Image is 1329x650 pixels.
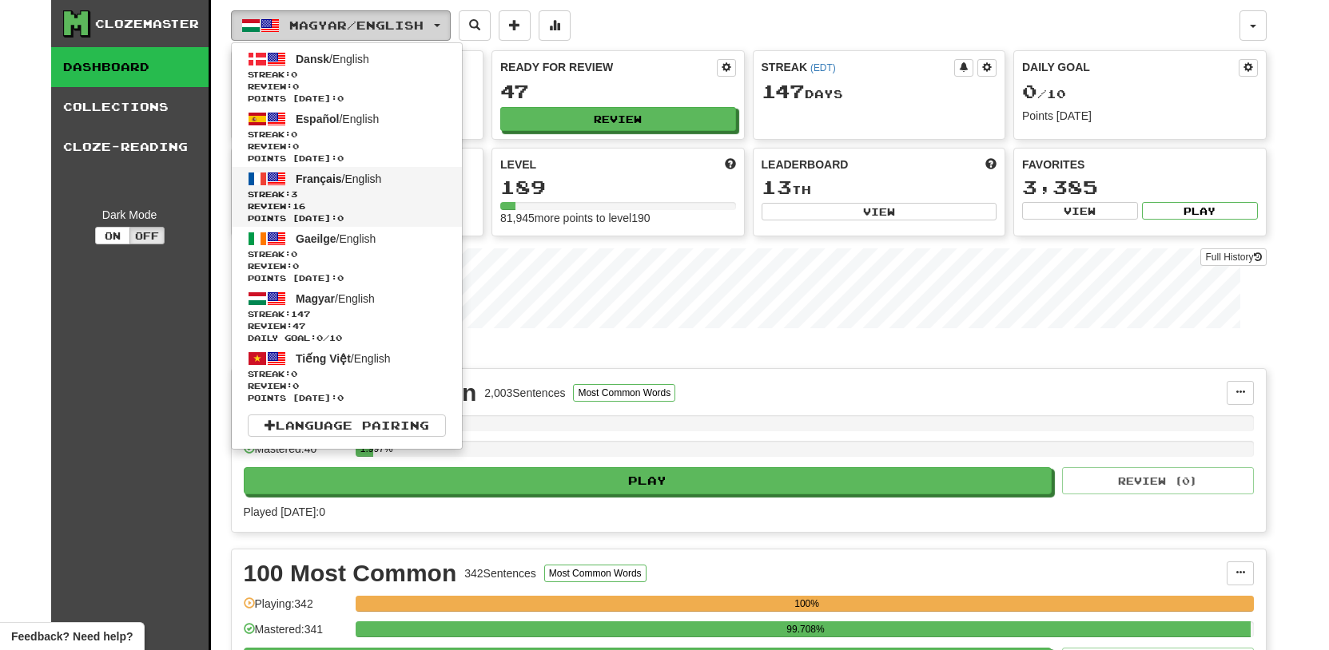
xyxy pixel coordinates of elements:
span: This week in points, UTC [985,157,997,172]
span: 147 [762,80,805,102]
a: Language Pairing [248,414,446,437]
div: th [762,177,997,198]
span: 0 [316,333,323,343]
span: 147 [291,309,310,319]
button: View [762,203,997,220]
span: Review: 0 [248,380,446,392]
a: Tiếng Việt/EnglishStreak:0 Review:0Points [DATE]:0 [232,347,462,406]
span: / English [296,113,379,125]
a: Dashboard [51,47,209,87]
span: 13 [762,176,792,198]
span: Review: 0 [248,81,446,93]
button: Review (0) [1062,467,1254,494]
span: 0 [291,129,297,139]
button: Review [500,107,736,131]
a: Full History [1200,248,1266,266]
a: (EDT) [810,62,836,73]
span: / English [296,292,375,305]
span: Magyar [296,292,335,305]
div: Playing: 342 [244,596,348,622]
span: 0 [291,69,297,79]
span: Leaderboard [762,157,849,172]
span: Points [DATE]: 0 [248,93,446,105]
button: View [1022,202,1138,220]
button: Off [129,227,165,244]
span: Streak: [248,248,446,260]
div: Mastered: 40 [244,441,348,467]
div: Ready for Review [500,59,717,75]
div: Mastered: 341 [244,621,348,648]
div: Streak [762,59,955,75]
div: Daily Goal [1022,59,1239,77]
span: Points [DATE]: 0 [248,272,446,284]
span: Dansk [296,53,329,65]
span: 0 [1022,80,1037,102]
button: On [95,227,130,244]
span: Review: 16 [248,200,446,212]
div: 100 Most Common [244,561,457,585]
span: 0 [291,369,297,379]
span: Review: 0 [248,141,446,153]
a: Dansk/EnglishStreak:0 Review:0Points [DATE]:0 [232,47,462,107]
a: Français/EnglishStreak:3 Review:16Points [DATE]:0 [232,167,462,227]
span: 0 [291,249,297,259]
a: Magyar/EnglishStreak:147 Review:47Daily Goal:0/10 [232,287,462,347]
span: Magyar / English [289,18,424,32]
div: 81,945 more points to level 190 [500,210,736,226]
span: Points [DATE]: 0 [248,212,446,224]
span: / English [296,352,391,365]
div: Favorites [1022,157,1258,172]
div: 189 [500,177,736,197]
span: Points [DATE]: 0 [248,392,446,404]
a: Español/EnglishStreak:0 Review:0Points [DATE]:0 [232,107,462,167]
a: Cloze-Reading [51,127,209,167]
span: / English [296,53,369,65]
button: Play [244,467,1052,494]
button: Add sentence to collection [499,10,531,41]
span: Español [296,113,339,125]
span: / English [296,232,376,245]
div: 100% [360,596,1254,612]
div: 3,385 [1022,177,1258,197]
span: 3 [291,189,297,199]
span: Open feedback widget [11,628,133,644]
span: Review: 0 [248,260,446,272]
p: In Progress [231,344,1267,360]
span: Gaeilge [296,232,336,245]
span: Score more points to level up [725,157,736,172]
button: Most Common Words [544,565,647,582]
span: / 10 [1022,87,1066,101]
span: Tiếng Việt [296,352,351,365]
span: Played [DATE]: 0 [244,505,325,518]
div: 2,003 Sentences [484,385,565,401]
a: Gaeilge/EnglishStreak:0 Review:0Points [DATE]:0 [232,227,462,287]
button: More stats [539,10,571,41]
span: Streak: [248,69,446,81]
button: Most Common Words [573,384,675,402]
span: Level [500,157,536,172]
div: Points [DATE] [1022,108,1258,124]
span: Français [296,172,342,185]
span: Review: 47 [248,320,446,332]
div: Clozemaster [95,16,199,32]
span: Streak: [248,368,446,380]
a: Collections [51,87,209,127]
button: Magyar/English [231,10,451,41]
span: / English [296,172,381,185]
div: Dark Mode [63,207,197,223]
span: Points [DATE]: 0 [248,153,446,164]
button: Play [1142,202,1258,220]
span: Streak: [248,308,446,320]
div: 99.708% [360,621,1251,637]
span: Streak: [248,129,446,141]
span: Streak: [248,188,446,200]
div: Day s [762,81,997,102]
div: 342 Sentences [464,565,536,581]
button: Search sentences [459,10,491,41]
div: 47 [500,81,736,101]
span: Daily Goal: / 10 [248,332,446,344]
